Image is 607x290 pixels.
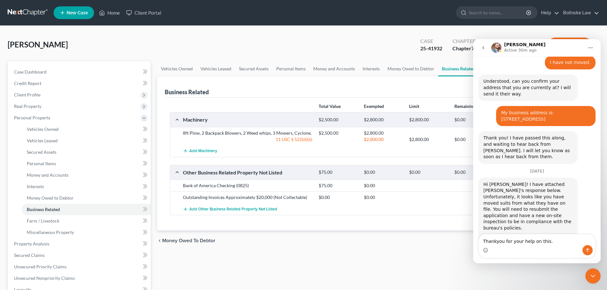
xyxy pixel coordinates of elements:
[189,149,217,154] span: Add Machinery
[180,116,315,123] div: Machinery
[27,184,44,189] span: Interests
[27,138,58,143] span: Vehicles Leased
[10,142,99,192] div: Hi [PERSON_NAME]! I have attached [PERSON_NAME]'s response below. Unfortunately, it looks like yo...
[409,103,419,109] strong: Limit
[9,66,151,78] a: Case Dashboard
[9,272,151,284] a: Unsecured Nonpriority Claims
[162,238,215,243] span: Money Owed to Debtor
[157,61,197,76] a: Vehicles Owned
[123,7,164,18] a: Client Portal
[452,45,476,52] div: Chapter
[359,61,384,76] a: Interests
[180,169,315,176] div: Other Business Related Property Not Listed
[27,218,59,223] span: Farm / Livestock
[406,136,451,143] div: $2,800.00
[5,138,105,224] div: Hi [PERSON_NAME]! I have attached [PERSON_NAME]'s response below. Unfortunately, it looks like yo...
[14,252,45,258] span: Secured Claims
[473,39,601,263] iframe: Intercom live chat
[14,264,67,269] span: Unsecured Priority Claims
[22,181,151,192] a: Interests
[27,172,69,178] span: Money and Accounts
[361,169,406,175] div: $0.00
[272,61,309,76] a: Personal Items
[14,275,75,281] span: Unsecured Nonpriority Claims
[14,92,40,97] span: Client Profile
[361,136,406,143] div: $2,800.00
[361,194,406,201] div: $0.00
[197,61,235,76] a: Vehicles Leased
[22,124,151,135] a: Vehicles Owned
[180,182,315,189] div: Bank of America Checking (0825)
[451,169,496,175] div: $0.00
[14,103,41,109] span: Real Property
[438,61,479,76] a: Business Related
[27,230,74,235] span: Miscellaneous Property
[235,61,272,76] a: Secured Assets
[406,169,451,175] div: $0.00
[315,194,361,201] div: $0.00
[165,88,209,96] div: Business Related
[315,169,361,175] div: $75.00
[14,81,41,86] span: Credit Report
[315,182,361,189] div: $75.00
[9,238,151,250] a: Property Analysis
[315,130,361,136] div: $2,500.00
[452,38,476,45] div: Chapter
[96,7,123,18] a: Home
[454,103,475,109] strong: Remaining
[14,69,47,74] span: Case Dashboard
[22,169,151,181] a: Money and Accounts
[420,45,442,52] div: 25-41932
[27,207,60,212] span: Business Related
[183,203,277,215] button: Add Other Business Related Property Not Listed
[361,117,406,123] div: $2,800.00
[180,194,315,201] div: Outstanding Invoices Approximately $20,000 (Not Collectable)
[469,7,527,18] input: Search by name...
[9,261,151,272] a: Unsecured Priority Claims
[406,117,451,123] div: $2,800.00
[27,149,56,155] span: Secured Assets
[180,136,315,143] div: 11 USC § 522(d)(6)
[22,192,151,204] a: Money Owed to Debtor
[14,241,49,246] span: Property Analysis
[27,195,74,201] span: Money Owed to Debtor
[157,238,215,243] button: chevron_left Money Owed to Debtor
[361,182,406,189] div: $0.00
[384,61,438,76] a: Money Owed to Debtor
[22,146,151,158] a: Secured Assets
[22,204,151,215] a: Business Related
[538,7,559,18] a: Help
[309,61,359,76] a: Money and Accounts
[189,207,277,212] span: Add Other Business Related Property Not Listed
[451,136,496,143] div: $0.00
[22,227,151,238] a: Miscellaneous Property
[471,45,474,51] span: 7
[27,126,59,132] span: Vehicles Owned
[27,161,56,166] span: Personal Items
[319,103,341,109] strong: Total Value
[515,38,538,45] div: District
[10,209,15,214] button: Emoji picker
[548,38,592,52] button: Preview
[5,195,122,206] textarea: Message…
[67,11,88,15] span: New Case
[183,145,217,157] button: Add Machinery
[180,130,315,136] div: 8ft Plow, 2 Backpack Blowers, 2 Weed whips, 3 Mowers, Cyclone.
[451,117,496,123] div: $0.00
